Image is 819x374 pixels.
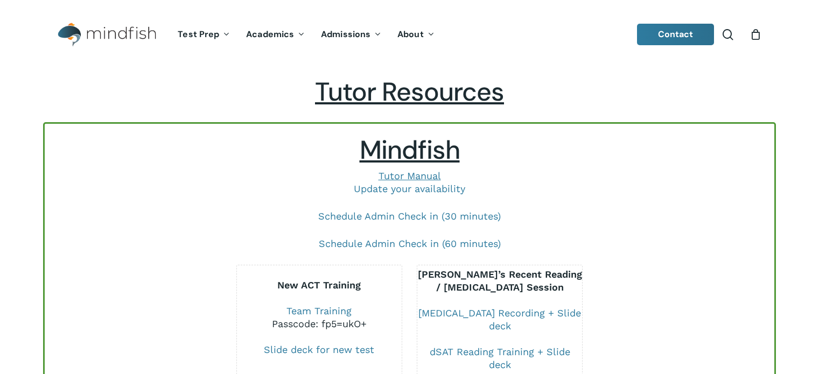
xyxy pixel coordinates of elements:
[286,305,352,316] a: Team Training
[379,170,441,181] a: Tutor Manual
[178,29,219,40] span: Test Prep
[43,15,776,55] header: Main Menu
[658,29,694,40] span: Contact
[238,30,313,39] a: Academics
[237,317,402,330] div: Passcode: fp5=ukO+
[170,15,442,55] nav: Main Menu
[360,133,460,167] span: Mindfish
[315,75,504,109] span: Tutor Resources
[418,307,581,331] a: [MEDICAL_DATA] Recording + Slide deck
[321,29,370,40] span: Admissions
[246,29,294,40] span: Academics
[750,29,761,40] a: Cart
[313,30,389,39] a: Admissions
[319,238,501,249] a: Schedule Admin Check in (60 minutes)
[170,30,238,39] a: Test Prep
[418,269,582,293] b: [PERSON_NAME]’s Recent Reading / [MEDICAL_DATA] Session
[637,24,715,45] a: Contact
[389,30,443,39] a: About
[264,344,374,355] a: Slide deck for new test
[397,29,424,40] span: About
[430,346,570,370] a: dSAT Reading Training + Slide deck
[277,279,361,291] b: New ACT Training
[318,210,501,222] a: Schedule Admin Check in (30 minutes)
[354,183,465,194] a: Update your availability
[575,294,804,359] iframe: Chatbot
